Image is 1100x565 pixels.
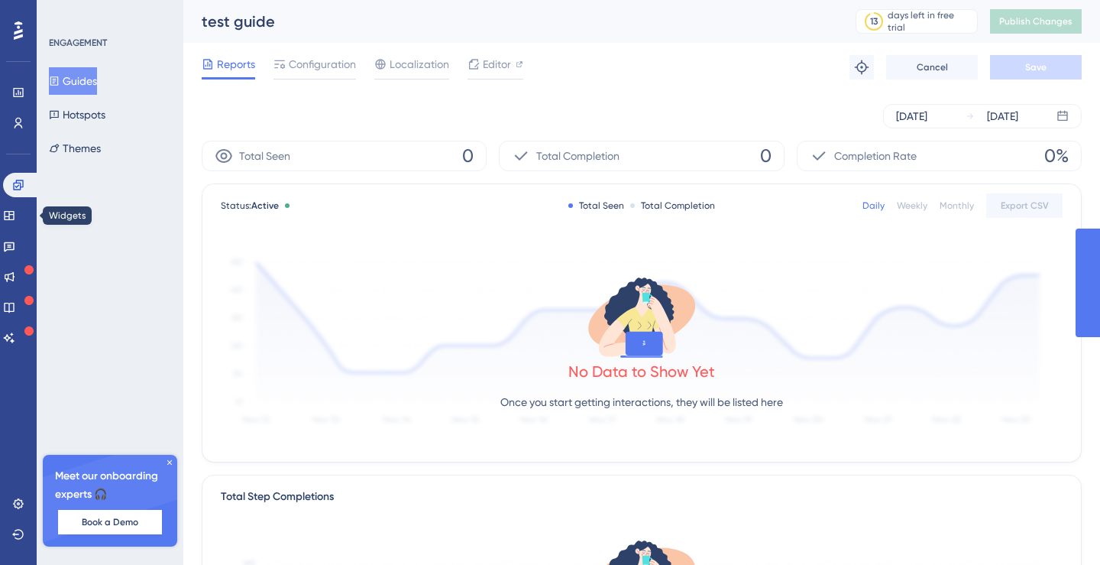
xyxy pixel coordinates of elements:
span: 0 [760,144,772,168]
div: Monthly [940,200,974,212]
span: Localization [390,55,449,73]
iframe: UserGuiding AI Assistant Launcher [1036,505,1082,550]
div: No Data to Show Yet [568,361,715,382]
div: [DATE] [987,107,1018,125]
div: Weekly [897,200,927,212]
p: Once you start getting interactions, they will be listed here [500,393,783,411]
div: Total Completion [630,200,715,212]
span: Configuration [289,55,356,73]
span: Completion Rate [834,147,917,165]
span: Save [1025,61,1047,73]
div: ENGAGEMENT [49,37,107,49]
button: Themes [49,135,101,162]
div: 13 [870,15,878,28]
button: Export CSV [986,193,1063,218]
div: test guide [202,11,817,32]
span: Export CSV [1001,200,1049,212]
div: Total Step Completions [221,488,334,506]
span: Editor [483,55,511,73]
button: Publish Changes [990,9,1082,34]
button: Save [990,55,1082,80]
span: Publish Changes [999,15,1072,28]
button: Cancel [886,55,978,80]
div: [DATE] [896,107,927,125]
span: Cancel [917,61,948,73]
span: Total Completion [536,147,620,165]
span: Total Seen [239,147,290,165]
button: Book a Demo [58,510,162,534]
span: Book a Demo [82,516,138,528]
div: days left in free trial [888,9,972,34]
span: 0 [462,144,474,168]
span: Meet our onboarding experts 🎧 [55,467,165,504]
span: Status: [221,200,279,212]
div: Daily [862,200,885,212]
span: Reports [217,55,255,73]
span: 0% [1044,144,1069,168]
div: Total Seen [568,200,624,212]
button: Guides [49,67,97,95]
button: Hotspots [49,101,105,128]
span: Active [251,200,279,211]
